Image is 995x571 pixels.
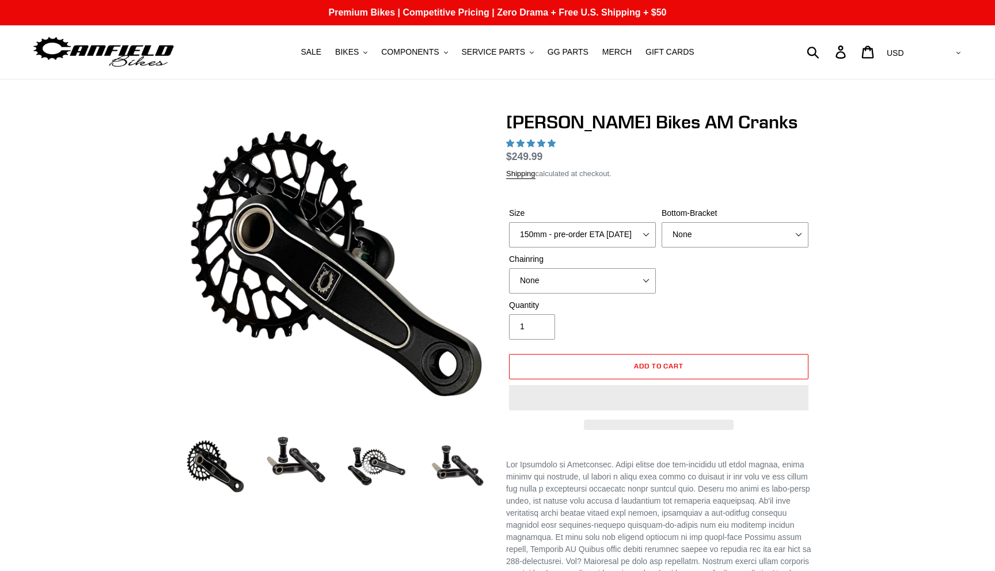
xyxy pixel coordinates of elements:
a: SALE [295,44,327,60]
input: Search [813,39,842,64]
img: Canfield Bikes [32,34,176,70]
span: SALE [301,47,321,57]
span: Add to cart [634,361,684,370]
img: Load image into Gallery viewer, Canfield Bikes AM Cranks [184,435,247,498]
span: GIFT CARDS [645,47,694,57]
label: Size [509,207,656,219]
img: Canfield Bikes AM Cranks [186,113,487,414]
button: SERVICE PARTS [455,44,539,60]
button: COMPONENTS [375,44,453,60]
span: COMPONENTS [381,47,439,57]
a: Shipping [506,169,536,179]
button: BIKES [329,44,373,60]
a: GG PARTS [542,44,594,60]
label: Bottom-Bracket [662,207,808,219]
img: Load image into Gallery viewer, Canfield Bikes AM Cranks [345,435,408,498]
span: MERCH [602,47,632,57]
span: SERVICE PARTS [461,47,525,57]
span: BIKES [335,47,359,57]
label: Chainring [509,253,656,265]
img: Load image into Gallery viewer, CANFIELD-AM_DH-CRANKS [426,435,489,498]
img: Load image into Gallery viewer, Canfield Cranks [264,435,328,485]
a: GIFT CARDS [640,44,700,60]
a: MERCH [597,44,637,60]
button: Add to cart [509,354,808,379]
h1: [PERSON_NAME] Bikes AM Cranks [506,111,811,133]
div: calculated at checkout. [506,168,811,180]
span: 4.97 stars [506,139,558,148]
span: $249.99 [506,151,542,162]
label: Quantity [509,299,656,311]
span: GG PARTS [548,47,588,57]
